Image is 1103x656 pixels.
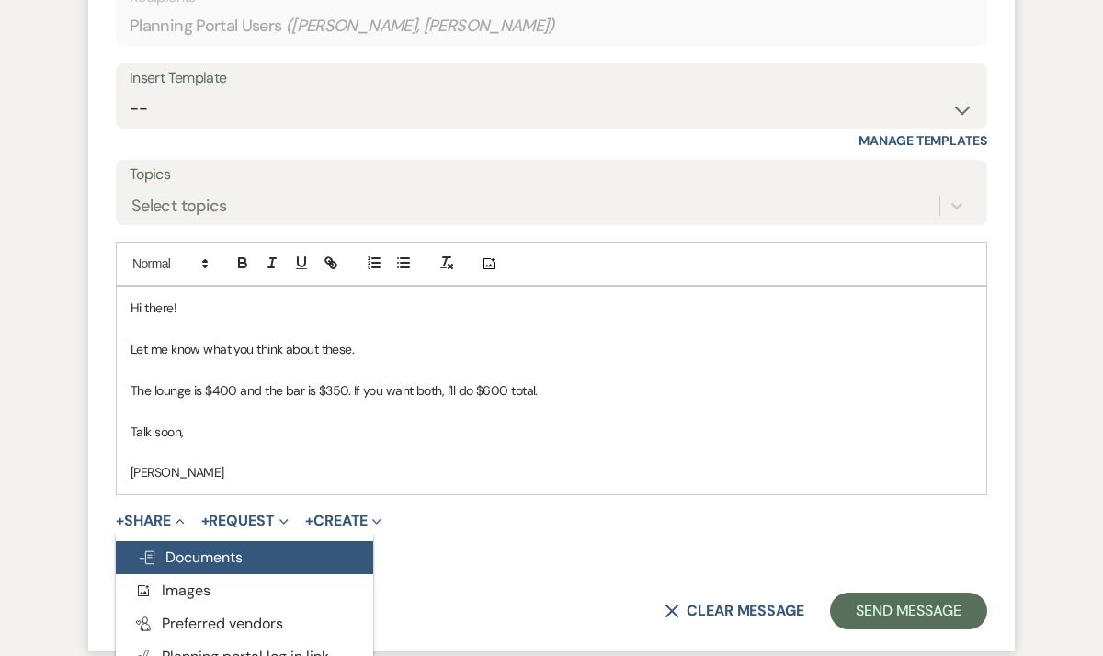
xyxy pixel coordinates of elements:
[131,380,972,401] p: The lounge is $400 and the bar is $350. If you want both, I'll do $600 total.
[130,8,973,44] div: Planning Portal Users
[130,162,973,188] label: Topics
[116,574,373,607] button: Images
[138,548,243,567] span: Documents
[134,581,210,600] span: Images
[131,462,972,482] p: [PERSON_NAME]
[131,422,972,442] p: Talk soon,
[305,514,381,528] button: Create
[131,194,227,219] div: Select topics
[830,593,987,629] button: Send Message
[130,65,973,92] div: Insert Template
[131,298,972,318] p: Hi there!
[201,514,210,528] span: +
[665,604,804,618] button: Clear message
[116,541,373,574] button: Documents
[859,132,987,149] a: Manage Templates
[201,514,289,528] button: Request
[131,339,972,359] p: Let me know what you think about these.
[116,607,373,640] button: Preferred vendors
[286,14,556,39] span: ( [PERSON_NAME], [PERSON_NAME] )
[116,514,124,528] span: +
[305,514,313,528] span: +
[116,514,185,528] button: Share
